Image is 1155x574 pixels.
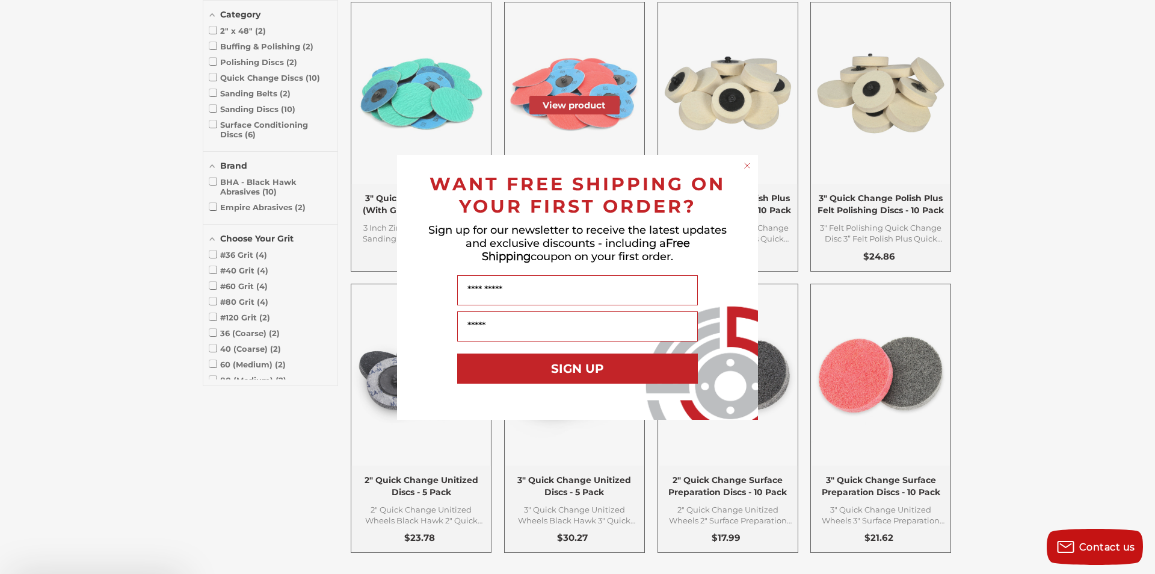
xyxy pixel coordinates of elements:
span: Contact us [1079,541,1135,553]
button: SIGN UP [457,354,698,384]
span: WANT FREE SHIPPING ON YOUR FIRST ORDER? [430,173,725,217]
button: Contact us [1047,529,1143,565]
span: Free Shipping [482,237,690,263]
span: Sign up for our newsletter to receive the latest updates and exclusive discounts - including a co... [428,223,727,263]
button: Close dialog [741,160,753,172]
